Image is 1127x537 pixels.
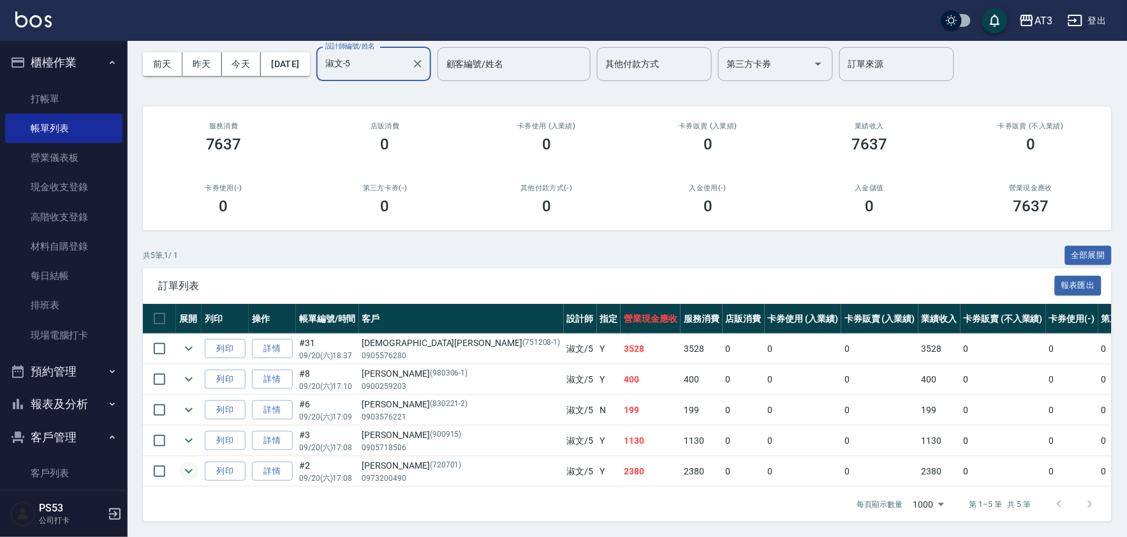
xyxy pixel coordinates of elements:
[296,365,359,395] td: #8
[841,426,918,456] td: 0
[597,426,621,456] td: Y
[642,184,773,192] h2: 入金使用(-)
[841,334,918,364] td: 0
[5,421,122,454] button: 客戶管理
[299,473,356,484] p: 09/20 (六) 17:08
[362,442,561,453] p: 0905718506
[359,304,564,334] th: 客戶
[5,143,122,172] a: 營業儀表板
[143,52,182,76] button: 前天
[918,365,961,395] td: 400
[621,395,681,425] td: 199
[723,334,765,364] td: 0
[362,398,561,411] div: [PERSON_NAME]
[681,457,723,487] td: 2380
[621,304,681,334] th: 營業現金應收
[299,350,356,361] p: 09/20 (六) 18:37
[5,202,122,232] a: 高階收支登錄
[252,370,293,390] a: 詳情
[252,431,293,451] a: 詳情
[481,184,612,192] h2: 其他付款方式(-)
[143,250,178,261] p: 共 5 筆, 1 / 1
[841,457,918,487] td: 0
[765,334,842,364] td: 0
[597,304,621,334] th: 指定
[299,442,356,453] p: 09/20 (六) 17:08
[857,499,903,510] p: 每頁顯示數量
[320,184,450,192] h2: 第三方卡券(-)
[296,457,359,487] td: #2
[179,400,198,420] button: expand row
[39,502,104,515] h5: PS53
[1063,9,1112,33] button: 登出
[1046,334,1098,364] td: 0
[252,400,293,420] a: 詳情
[158,122,289,130] h3: 服務消費
[202,304,249,334] th: 列印
[908,487,949,522] div: 1000
[362,381,561,392] p: 0900259203
[765,395,842,425] td: 0
[205,400,246,420] button: 列印
[918,304,961,334] th: 業績收入
[564,426,597,456] td: 淑文 /5
[1046,457,1098,487] td: 0
[681,365,723,395] td: 400
[5,291,122,320] a: 排班表
[621,365,681,395] td: 400
[681,395,723,425] td: 199
[1046,426,1098,456] td: 0
[681,426,723,456] td: 1130
[481,122,612,130] h2: 卡券使用 (入業績)
[961,426,1046,456] td: 0
[158,184,289,192] h2: 卡券使用(-)
[1055,276,1102,296] button: 報表匯出
[179,370,198,389] button: expand row
[430,398,468,411] p: (830221-2)
[5,84,122,114] a: 打帳單
[961,304,1046,334] th: 卡券販賣 (不入業績)
[5,355,122,388] button: 預約管理
[1065,246,1112,266] button: 全部展開
[296,395,359,425] td: #6
[299,381,356,392] p: 09/20 (六) 17:10
[381,197,390,215] h3: 0
[299,411,356,423] p: 09/20 (六) 17:09
[918,334,961,364] td: 3528
[158,280,1055,292] span: 訂單列表
[982,8,1008,33] button: save
[804,122,935,130] h2: 業績收入
[808,54,829,74] button: Open
[723,365,765,395] td: 0
[642,122,773,130] h2: 卡券販賣 (入業績)
[296,334,359,364] td: #31
[249,304,296,334] th: 操作
[5,172,122,202] a: 現金收支登錄
[969,499,1031,510] p: 第 1–5 筆 共 5 筆
[564,334,597,364] td: 淑文 /5
[362,428,561,442] div: [PERSON_NAME]
[841,395,918,425] td: 0
[621,457,681,487] td: 2380
[841,365,918,395] td: 0
[176,304,202,334] th: 展開
[179,339,198,358] button: expand row
[1046,365,1098,395] td: 0
[723,395,765,425] td: 0
[804,184,935,192] h2: 入金儲值
[681,334,723,364] td: 3528
[1013,197,1049,215] h3: 7637
[362,459,561,473] div: [PERSON_NAME]
[10,501,36,527] img: Person
[765,426,842,456] td: 0
[918,395,961,425] td: 199
[381,135,390,153] h3: 0
[961,457,1046,487] td: 0
[219,197,228,215] h3: 0
[597,395,621,425] td: N
[362,367,561,381] div: [PERSON_NAME]
[918,457,961,487] td: 2380
[961,395,1046,425] td: 0
[182,52,222,76] button: 昨天
[430,428,462,442] p: (900915)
